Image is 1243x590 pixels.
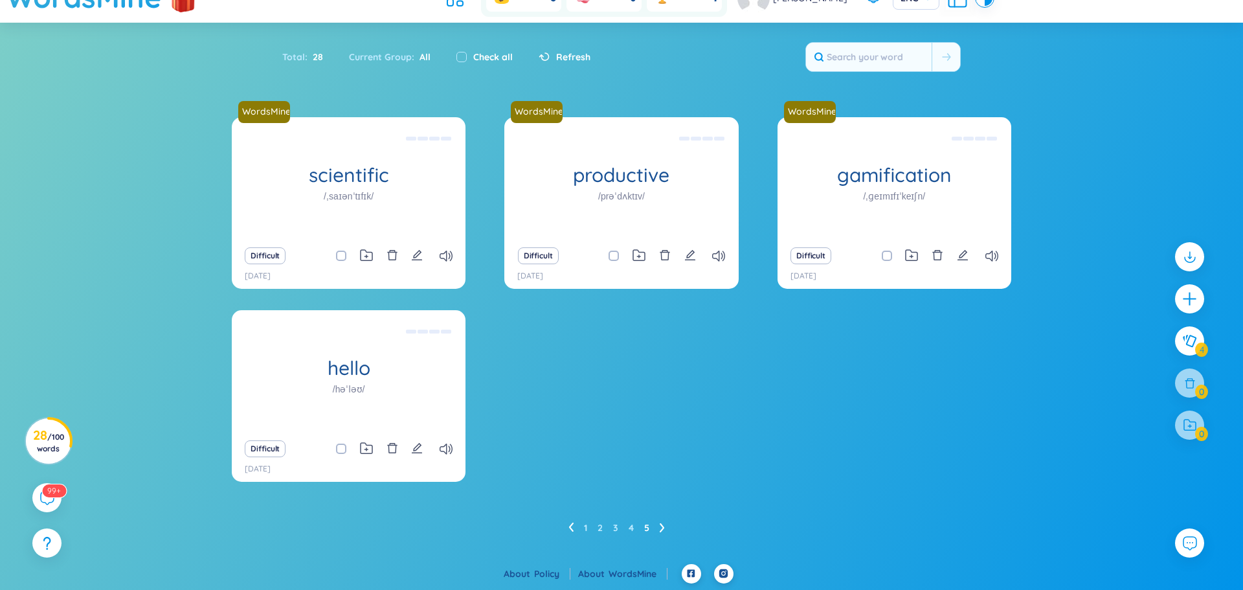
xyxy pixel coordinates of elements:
[584,517,587,538] li: 1
[386,249,398,261] span: delete
[333,382,365,396] h1: /həˈləʊ/
[644,518,649,538] a: 5
[245,440,286,457] button: Difficult
[245,270,271,282] p: [DATE]
[806,43,932,71] input: Search your word
[932,247,943,265] button: delete
[245,247,286,264] button: Difficult
[336,43,443,71] div: Current Group :
[518,247,559,264] button: Difficult
[613,517,618,538] li: 3
[33,430,64,453] h3: 28
[245,463,271,475] p: [DATE]
[613,518,618,538] a: 3
[863,189,925,203] h1: /ˌɡeɪmɪfɪˈkeɪʃn/
[473,50,513,64] label: Check all
[42,484,66,497] sup: 582
[629,517,634,538] li: 4
[511,101,568,123] a: WordsMine
[790,270,816,282] p: [DATE]
[783,105,837,118] a: WordsMine
[308,50,323,64] span: 28
[659,247,671,265] button: delete
[411,247,423,265] button: edit
[282,43,336,71] div: Total :
[957,249,969,261] span: edit
[584,518,587,538] a: 1
[238,101,295,123] a: WordsMine
[932,249,943,261] span: delete
[324,189,374,203] h1: /ˌsaɪənˈtɪfɪk/
[644,517,649,538] li: 5
[414,51,431,63] span: All
[684,249,696,261] span: edit
[510,105,564,118] a: WordsMine
[659,249,671,261] span: delete
[232,164,465,187] h1: scientific
[386,442,398,454] span: delete
[1181,291,1198,307] span: plus
[778,164,1011,187] h1: gamification
[598,517,603,538] li: 2
[784,101,841,123] a: WordsMine
[629,518,634,538] a: 4
[411,249,423,261] span: edit
[504,164,738,187] h1: productive
[411,442,423,454] span: edit
[504,567,570,581] div: About
[237,105,291,118] a: WordsMine
[37,432,64,453] span: / 100 words
[684,247,696,265] button: edit
[578,567,667,581] div: About
[556,50,590,64] span: Refresh
[386,440,398,458] button: delete
[609,568,667,580] a: WordsMine
[598,189,645,203] h1: /prəˈdʌktɪv/
[534,568,570,580] a: Policy
[411,440,423,458] button: edit
[517,270,543,282] p: [DATE]
[568,517,574,538] li: Previous Page
[957,247,969,265] button: edit
[660,517,665,538] li: Next Page
[232,357,465,380] h1: hello
[790,247,831,264] button: Difficult
[598,518,603,538] a: 2
[386,247,398,265] button: delete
